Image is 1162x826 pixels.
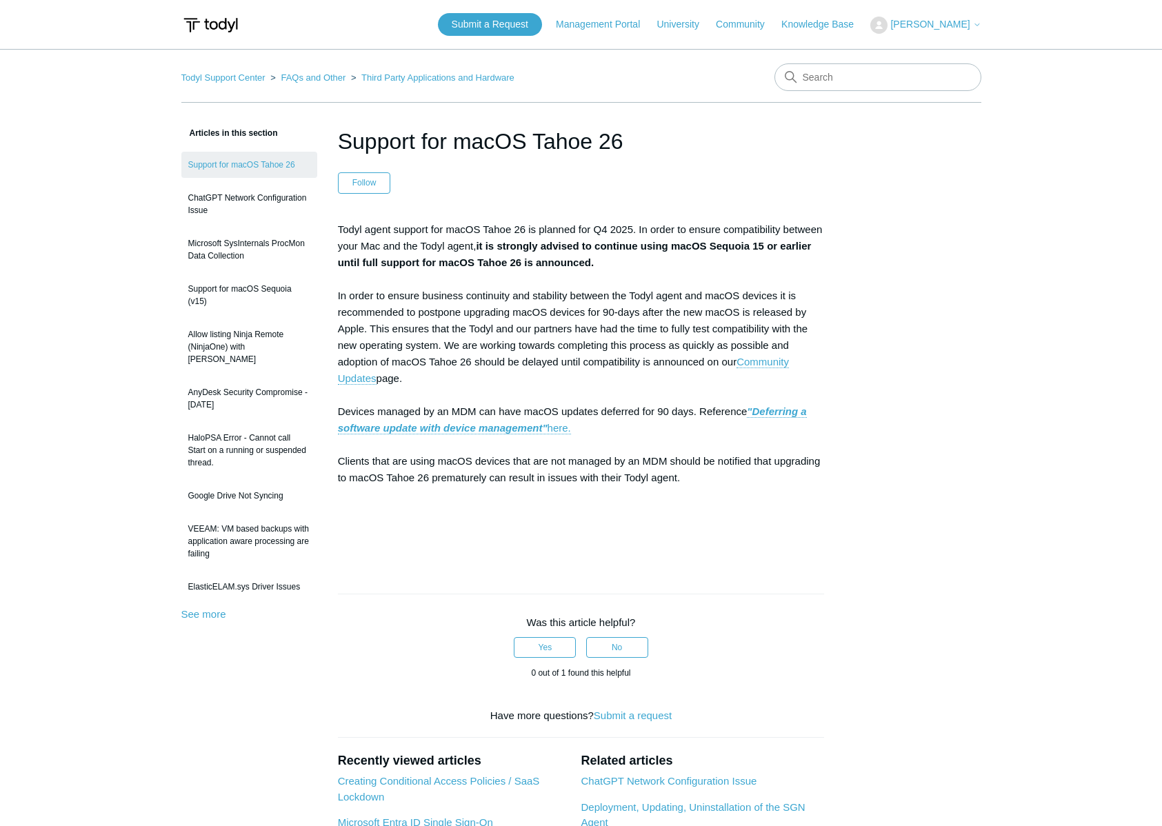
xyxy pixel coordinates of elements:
[181,12,240,38] img: Todyl Support Center Help Center home page
[181,128,278,138] span: Articles in this section
[338,172,391,193] button: Follow Article
[657,17,712,32] a: University
[870,17,981,34] button: [PERSON_NAME]
[438,13,542,36] a: Submit a Request
[527,616,636,628] span: Was this article helpful?
[531,668,630,678] span: 0 out of 1 found this helpful
[181,608,226,620] a: See more
[338,775,540,803] a: Creating Conditional Access Policies / SaaS Lockdown
[181,483,317,509] a: Google Drive Not Syncing
[181,321,317,372] a: Allow listing Ninja Remote (NinjaOne) with [PERSON_NAME]
[181,152,317,178] a: Support for macOS Tahoe 26
[181,276,317,314] a: Support for macOS Sequoia (v15)
[338,356,789,385] a: Community Updates
[181,574,317,600] a: ElasticELAM.sys Driver Issues
[556,17,654,32] a: Management Portal
[181,72,268,83] li: Todyl Support Center
[338,708,825,724] div: Have more questions?
[181,230,317,269] a: Microsoft SysInternals ProcMon Data Collection
[338,405,807,434] a: "Deferring a software update with device management"here.
[181,72,266,83] a: Todyl Support Center
[781,17,868,32] a: Knowledge Base
[338,221,825,552] p: Todyl agent support for macOS Tahoe 26 is planned for Q4 2025. In order to ensure compatibility b...
[361,72,514,83] a: Third Party Applications and Hardware
[338,752,568,770] h2: Recently viewed articles
[348,72,514,83] li: Third Party Applications and Hardware
[581,752,824,770] h2: Related articles
[338,125,825,158] h1: Support for macOS Tahoe 26
[181,516,317,567] a: VEEAM: VM based backups with application aware processing are failing
[890,19,970,30] span: [PERSON_NAME]
[181,185,317,223] a: ChatGPT Network Configuration Issue
[581,775,757,787] a: ChatGPT Network Configuration Issue
[774,63,981,91] input: Search
[338,240,812,268] strong: it is strongly advised to continue using macOS Sequoia 15 or earlier until full support for macOS...
[716,17,779,32] a: Community
[181,425,317,476] a: HaloPSA Error - Cannot call Start on a running or suspended thread.
[281,72,345,83] a: FAQs and Other
[338,405,807,434] strong: "Deferring a software update with device management"
[181,379,317,418] a: AnyDesk Security Compromise - [DATE]
[514,637,576,658] button: This article was helpful
[268,72,348,83] li: FAQs and Other
[586,637,648,658] button: This article was not helpful
[594,709,672,721] a: Submit a request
